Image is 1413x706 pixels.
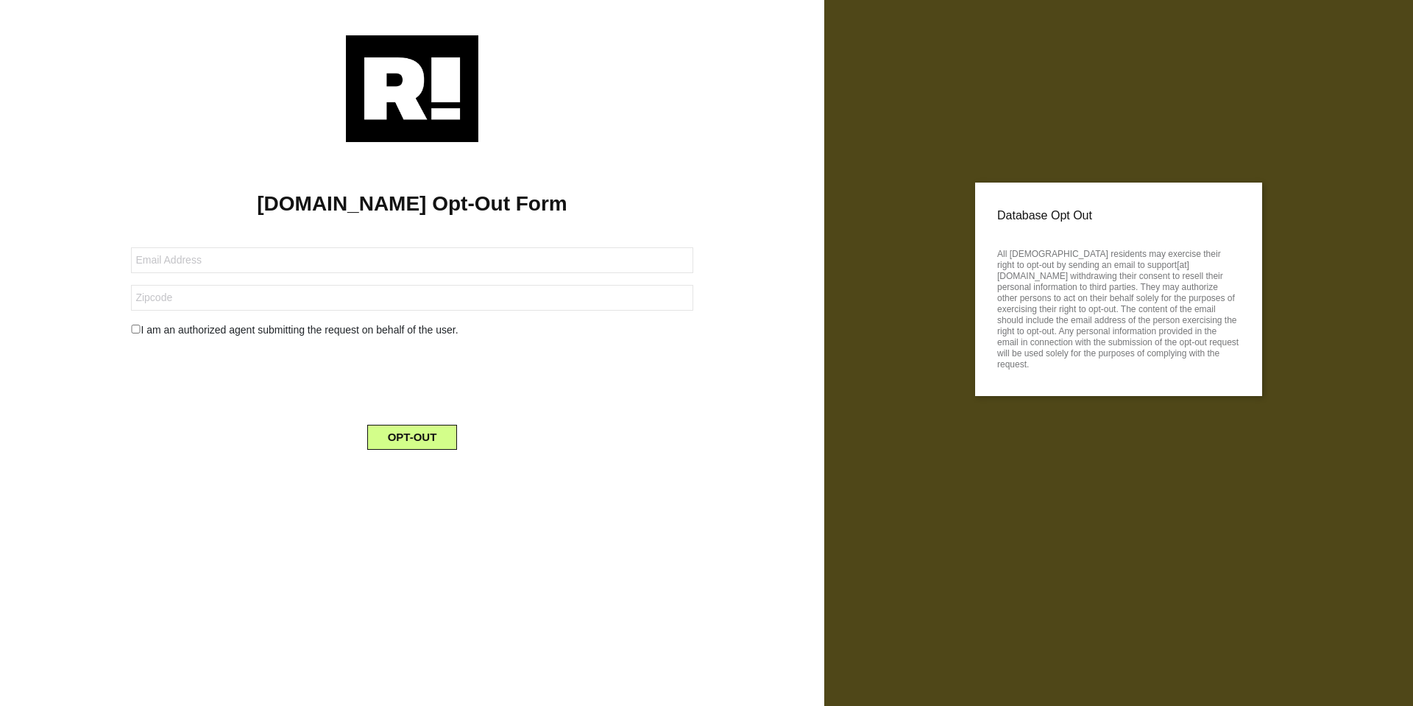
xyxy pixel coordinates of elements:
p: Database Opt Out [997,205,1240,227]
button: OPT-OUT [367,425,458,450]
p: All [DEMOGRAPHIC_DATA] residents may exercise their right to opt-out by sending an email to suppo... [997,244,1240,370]
input: Zipcode [131,285,693,311]
img: Retention.com [346,35,478,142]
input: Email Address [131,247,693,273]
iframe: reCAPTCHA [300,350,524,407]
div: I am an authorized agent submitting the request on behalf of the user. [120,322,704,338]
h1: [DOMAIN_NAME] Opt-Out Form [22,191,802,216]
